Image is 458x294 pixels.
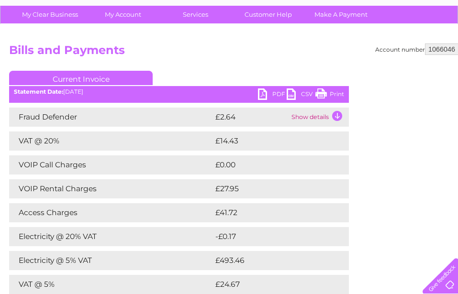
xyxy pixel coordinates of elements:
[11,6,89,23] a: My Clear Business
[213,275,330,294] td: £24.67
[14,88,63,95] b: Statement Date:
[9,71,153,85] a: Current Invoice
[394,41,418,48] a: Contact
[315,88,344,102] a: Print
[375,41,389,48] a: Blog
[9,251,213,270] td: Electricity @ 5% VAT
[9,203,213,222] td: Access Charges
[302,6,380,23] a: Make A Payment
[290,41,308,48] a: Water
[229,6,308,23] a: Customer Help
[213,179,329,198] td: £27.95
[9,131,213,151] td: VAT @ 20%
[278,5,344,17] a: 0333 014 3131
[213,227,327,246] td: -£0.17
[340,41,369,48] a: Telecoms
[9,227,213,246] td: Electricity @ 20% VAT
[213,251,332,270] td: £493.46
[313,41,335,48] a: Energy
[156,6,235,23] a: Services
[9,88,349,95] div: [DATE]
[258,88,287,102] a: PDF
[16,25,65,54] img: logo.png
[83,6,162,23] a: My Account
[9,179,213,198] td: VOIP Rental Charges
[426,41,449,48] a: Log out
[9,155,213,174] td: VOIP Call Charges
[213,131,329,151] td: £14.43
[9,108,213,127] td: Fraud Defender
[287,88,315,102] a: CSV
[213,108,289,127] td: £2.64
[213,203,328,222] td: £41.72
[213,155,327,174] td: £0.00
[9,275,213,294] td: VAT @ 5%
[3,5,456,46] div: Clear Business is a trading name of Verastar Limited (registered in [GEOGRAPHIC_DATA] No. 3667643...
[289,108,349,127] td: Show details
